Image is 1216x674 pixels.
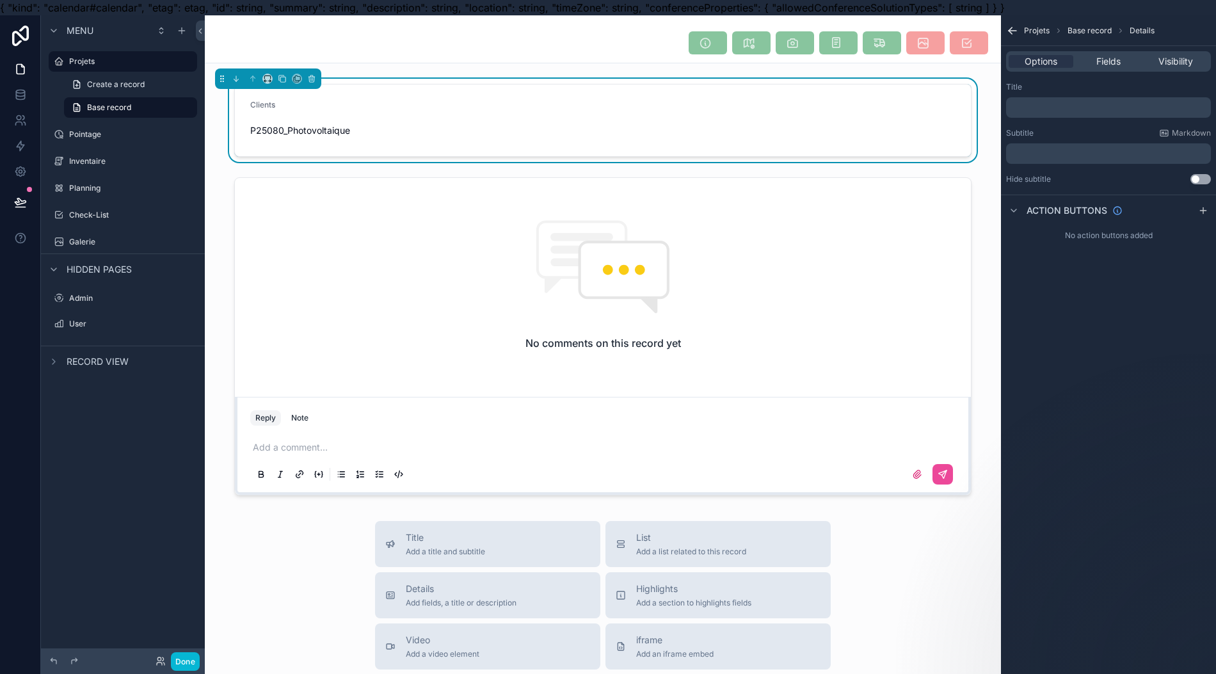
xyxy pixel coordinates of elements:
[960,578,1216,668] iframe: Intercom notifications message
[1006,128,1034,138] label: Subtitle
[171,652,200,671] button: Done
[1024,26,1050,36] span: Projets
[69,56,189,67] label: Projets
[406,547,485,557] span: Add a title and subtitle
[1001,225,1216,246] div: No action buttons added
[67,24,93,37] span: Menu
[375,572,600,618] button: DetailsAdd fields, a title or description
[636,547,746,557] span: Add a list related to this record
[64,97,197,118] a: Base record
[406,598,516,608] span: Add fields, a title or description
[67,355,129,368] span: Record view
[1006,97,1211,118] div: scrollable content
[87,102,131,113] span: Base record
[1027,204,1107,217] span: Action buttons
[406,531,485,544] span: Title
[406,634,479,646] span: Video
[406,582,516,595] span: Details
[49,51,197,72] a: Projets
[49,124,197,145] a: Pointage
[1096,55,1121,68] span: Fields
[375,521,600,567] button: TitleAdd a title and subtitle
[636,598,751,608] span: Add a section to highlights fields
[636,582,751,595] span: Highlights
[69,319,195,329] label: User
[250,124,419,137] span: P25080_Photovoltaique
[49,205,197,225] a: Check-List
[1006,82,1022,92] label: Title
[1159,128,1211,138] a: Markdown
[87,79,145,90] span: Create a record
[67,263,132,276] span: Hidden pages
[41,15,205,674] div: scrollable content
[1006,143,1211,164] div: scrollable content
[605,521,831,567] button: ListAdd a list related to this record
[375,623,600,670] button: VideoAdd a video element
[69,293,195,303] label: Admin
[1172,128,1211,138] span: Markdown
[49,288,197,309] a: Admin
[64,74,197,95] a: Create a record
[636,649,714,659] span: Add an iframe embed
[69,129,195,140] label: Pointage
[69,237,195,247] label: Galerie
[1130,26,1155,36] span: Details
[49,178,197,198] a: Planning
[69,210,195,220] label: Check-List
[69,156,195,166] label: Inventaire
[605,623,831,670] button: iframeAdd an iframe embed
[1158,55,1193,68] span: Visibility
[406,649,479,659] span: Add a video element
[1068,26,1112,36] span: Base record
[636,531,746,544] span: List
[49,314,197,334] a: User
[1006,174,1051,184] label: Hide subtitle
[49,232,197,252] a: Galerie
[605,572,831,618] button: HighlightsAdd a section to highlights fields
[636,634,714,646] span: iframe
[49,151,197,172] a: Inventaire
[69,183,195,193] label: Planning
[1025,55,1057,68] span: Options
[250,100,275,109] span: Clients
